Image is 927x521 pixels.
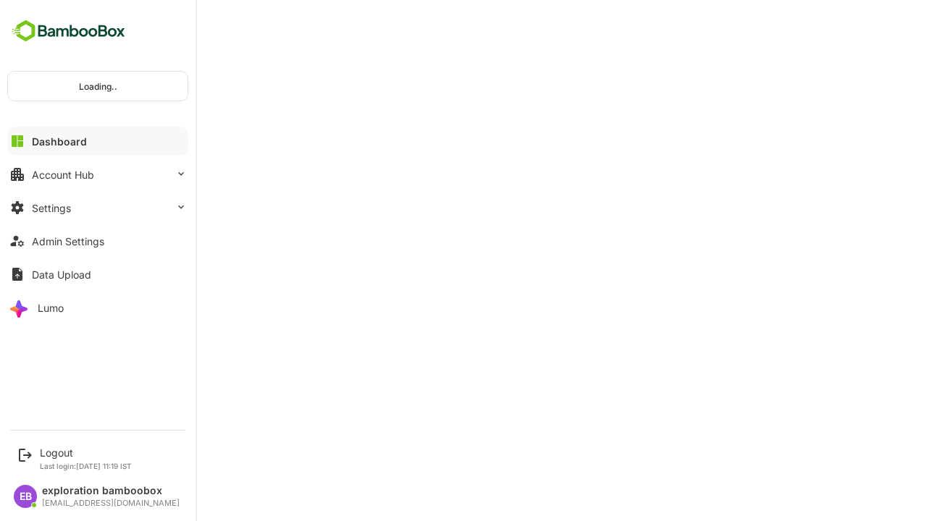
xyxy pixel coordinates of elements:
[42,485,180,497] div: exploration bamboobox
[32,268,91,281] div: Data Upload
[7,160,188,189] button: Account Hub
[32,135,87,148] div: Dashboard
[8,72,188,101] div: Loading..
[7,127,188,156] button: Dashboard
[7,293,188,322] button: Lumo
[32,202,71,214] div: Settings
[40,446,132,459] div: Logout
[32,235,104,247] div: Admin Settings
[40,462,132,470] p: Last login: [DATE] 11:19 IST
[32,169,94,181] div: Account Hub
[14,485,37,508] div: EB
[7,226,188,255] button: Admin Settings
[7,17,130,45] img: BambooboxFullLogoMark.5f36c76dfaba33ec1ec1367b70bb1252.svg
[42,499,180,508] div: [EMAIL_ADDRESS][DOMAIN_NAME]
[38,302,64,314] div: Lumo
[7,193,188,222] button: Settings
[7,260,188,289] button: Data Upload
